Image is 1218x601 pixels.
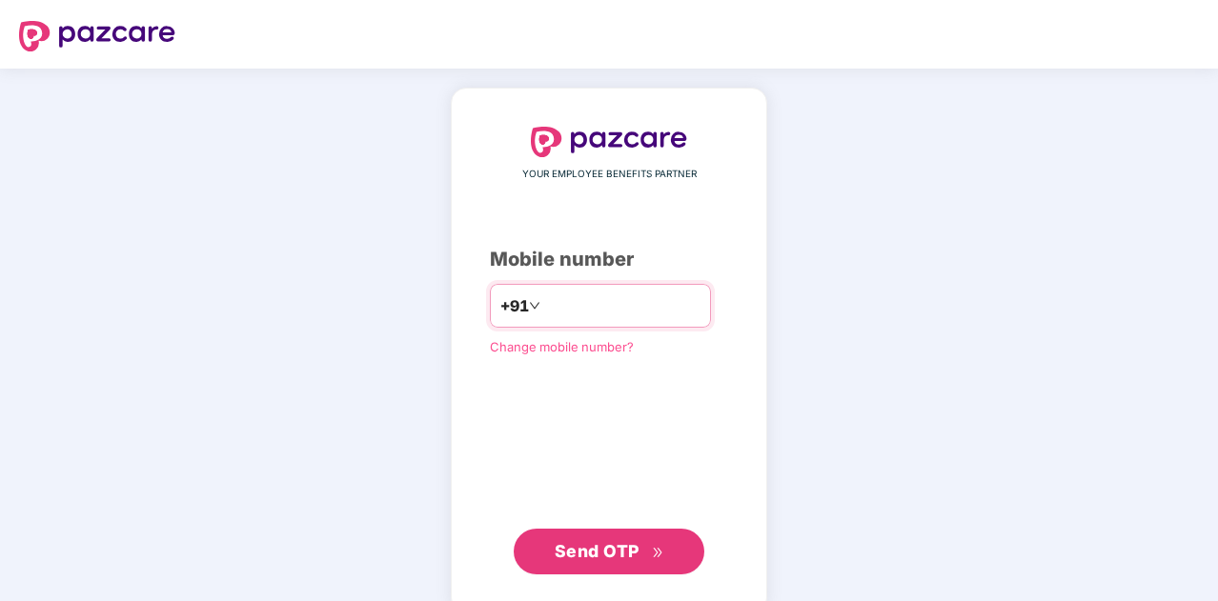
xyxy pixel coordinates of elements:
[490,339,634,354] a: Change mobile number?
[652,547,664,559] span: double-right
[500,294,529,318] span: +91
[19,21,175,51] img: logo
[522,167,697,182] span: YOUR EMPLOYEE BENEFITS PARTNER
[531,127,687,157] img: logo
[490,245,728,274] div: Mobile number
[514,529,704,574] button: Send OTPdouble-right
[529,300,540,311] span: down
[555,541,639,561] span: Send OTP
